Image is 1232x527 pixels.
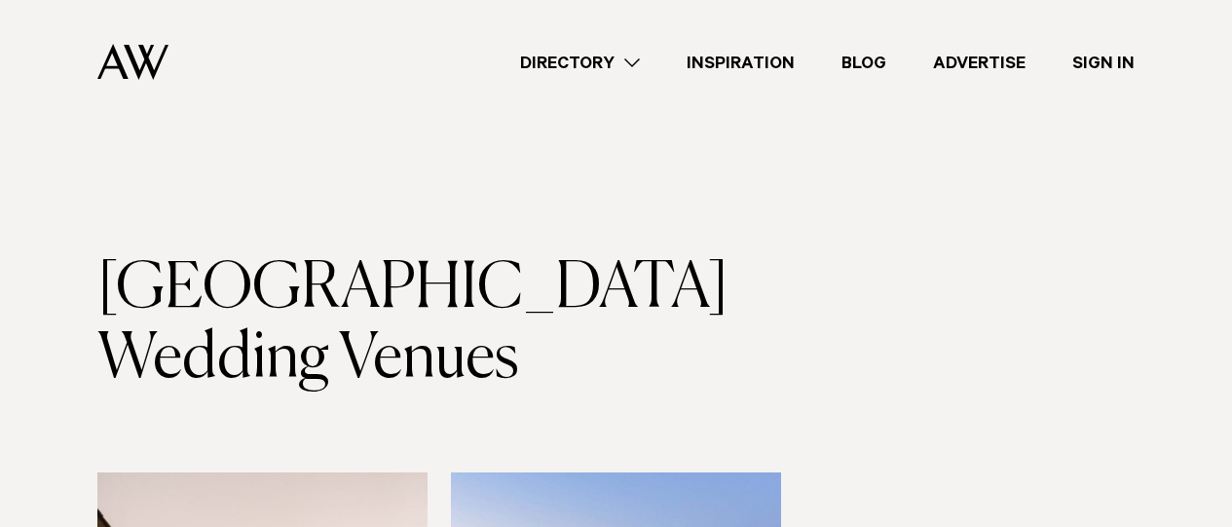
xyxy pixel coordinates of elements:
[97,44,168,80] img: Auckland Weddings Logo
[497,50,663,76] a: Directory
[818,50,910,76] a: Blog
[663,50,818,76] a: Inspiration
[97,254,616,395] h1: [GEOGRAPHIC_DATA] Wedding Venues
[910,50,1049,76] a: Advertise
[1049,50,1158,76] a: Sign In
